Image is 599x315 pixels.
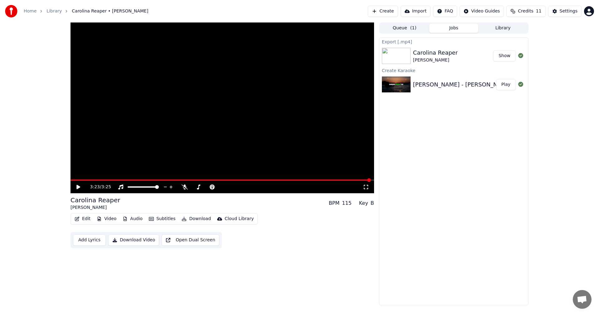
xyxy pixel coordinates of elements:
button: FAQ [433,6,457,17]
button: Library [478,24,528,33]
button: Open Dual Screen [162,234,219,246]
button: Video [94,214,119,223]
div: Key [359,199,368,207]
button: Credits11 [506,6,545,17]
div: BPM [329,199,339,207]
button: Download Video [108,234,159,246]
button: Show [493,50,516,62]
button: Queue [380,24,429,33]
div: Create Karaoke [379,66,528,74]
span: ( 1 ) [410,25,416,31]
button: Settings [548,6,582,17]
span: 3:25 [101,184,111,190]
div: Carolina Reaper [71,196,120,204]
span: 3:23 [90,184,100,190]
div: Carolina Reaper [413,48,458,57]
button: Create [368,6,398,17]
button: Video Guides [460,6,504,17]
button: Import [401,6,431,17]
nav: breadcrumb [24,8,148,14]
div: Export [.mp4] [379,38,528,45]
div: / [90,184,105,190]
div: Otwarty czat [573,290,592,309]
button: Audio [120,214,145,223]
button: Play [496,79,516,90]
a: Library [46,8,62,14]
div: Cloud Library [225,216,254,222]
span: Credits [518,8,533,14]
span: Carolina Reaper • [PERSON_NAME] [72,8,148,14]
button: Subtitles [146,214,178,223]
button: Add Lyrics [73,234,106,246]
div: Settings [560,8,577,14]
img: youka [5,5,17,17]
a: Home [24,8,37,14]
span: 11 [536,8,542,14]
div: B [371,199,374,207]
div: [PERSON_NAME] [71,204,120,211]
div: [PERSON_NAME] - [PERSON_NAME] [413,80,512,89]
button: Jobs [429,24,479,33]
div: 115 [342,199,352,207]
button: Download [179,214,213,223]
div: [PERSON_NAME] [413,57,458,63]
button: Edit [72,214,93,223]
